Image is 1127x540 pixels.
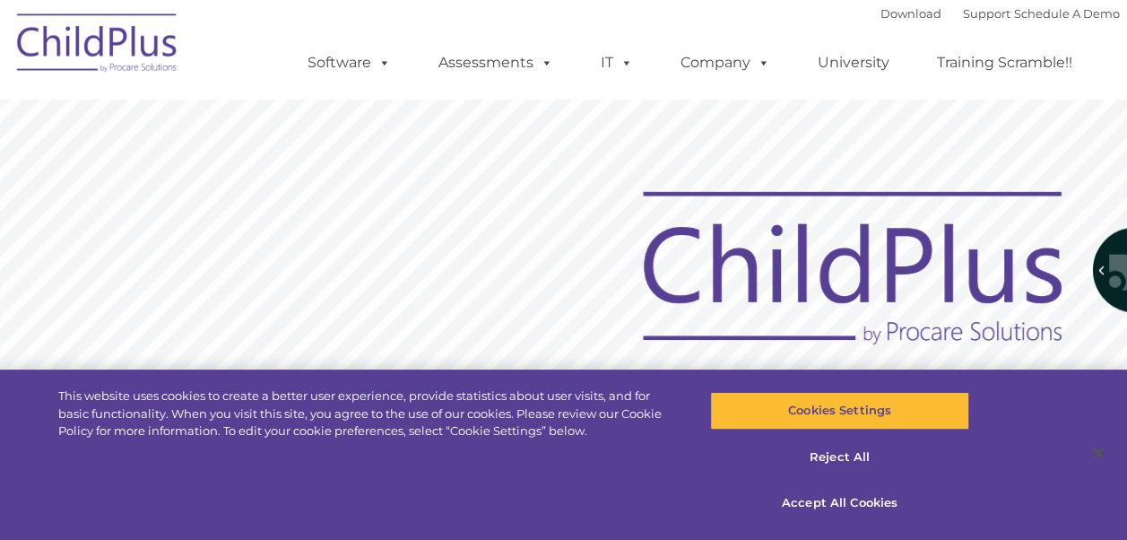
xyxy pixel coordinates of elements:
[290,45,409,81] a: Software
[1014,6,1120,21] a: Schedule A Demo
[8,1,187,91] img: ChildPlus by Procare Solutions
[1079,433,1118,473] button: Close
[420,45,571,81] a: Assessments
[710,439,969,476] button: Reject All
[710,392,969,430] button: Cookies Settings
[710,484,969,522] button: Accept All Cookies
[880,6,1120,21] font: |
[663,45,788,81] a: Company
[963,6,1010,21] a: Support
[58,388,676,440] div: This website uses cookies to create a better user experience, provide statistics about user visit...
[583,45,651,81] a: IT
[880,6,941,21] a: Download
[800,45,907,81] a: University
[919,45,1090,81] a: Training Scramble!!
